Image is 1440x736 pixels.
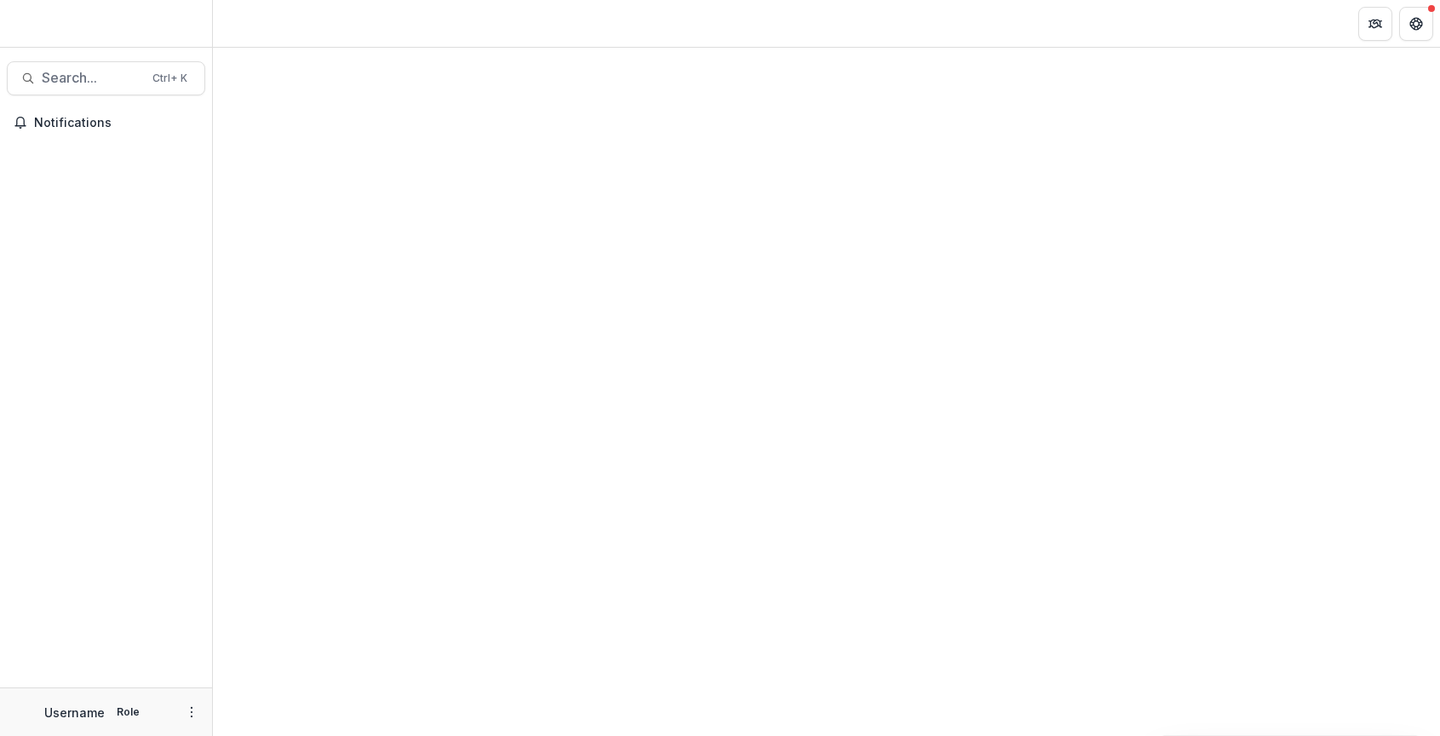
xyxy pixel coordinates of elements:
[34,116,198,130] span: Notifications
[44,704,105,722] p: Username
[149,69,191,88] div: Ctrl + K
[1358,7,1392,41] button: Partners
[1399,7,1433,41] button: Get Help
[112,704,145,720] p: Role
[42,70,142,86] span: Search...
[220,11,292,36] nav: breadcrumb
[181,702,202,722] button: More
[7,109,205,136] button: Notifications
[7,61,205,95] button: Search...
